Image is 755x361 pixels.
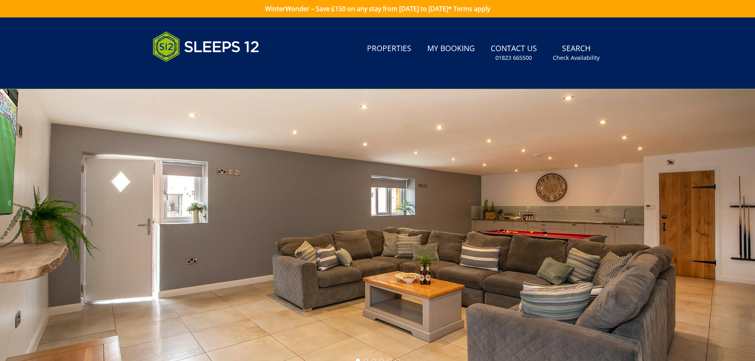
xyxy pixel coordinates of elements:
a: Properties [364,40,415,58]
a: SearchCheck Availability [550,40,603,66]
small: Check Availability [553,54,600,62]
small: 01823 665500 [495,54,532,62]
a: Contact Us01823 665500 [487,40,540,66]
iframe: Customer reviews powered by Trustpilot [149,71,232,78]
a: My Booking [424,40,478,58]
img: Sleeps 12 [153,27,260,67]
